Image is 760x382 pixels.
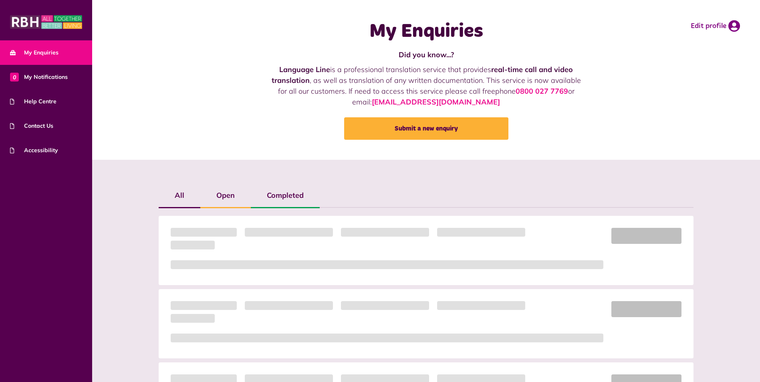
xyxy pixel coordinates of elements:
a: Submit a new enquiry [344,117,508,140]
p: is a professional translation service that provides , as well as translation of any written docum... [267,64,585,107]
span: My Enquiries [10,48,58,57]
strong: Language Line [279,65,330,74]
span: Help Centre [10,97,56,106]
a: 0800 027 7769 [516,86,568,96]
strong: real-time call and video translation [272,65,573,85]
span: Contact Us [10,122,53,130]
h1: My Enquiries [267,20,585,43]
span: My Notifications [10,73,68,81]
span: 0 [10,72,19,81]
a: Edit profile [691,20,740,32]
span: Accessibility [10,146,58,155]
a: [EMAIL_ADDRESS][DOMAIN_NAME] [372,97,500,107]
strong: Did you know...? [399,50,454,59]
img: MyRBH [10,14,82,30]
